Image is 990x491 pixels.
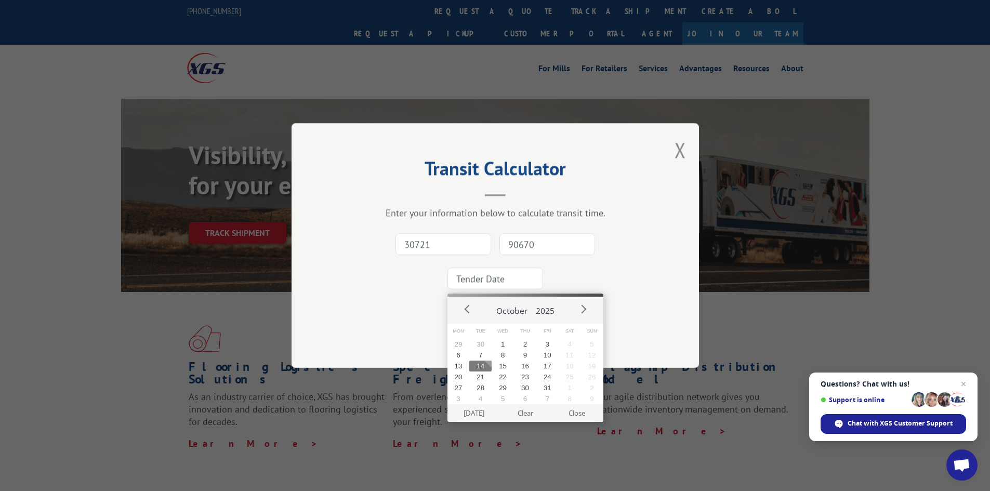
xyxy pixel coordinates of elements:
[536,339,559,350] button: 3
[514,324,536,339] span: Thu
[447,268,543,289] input: Tender Date
[344,161,647,181] h2: Transit Calculator
[395,233,491,255] input: Origin Zip
[492,393,514,404] button: 5
[581,350,603,361] button: 12
[514,350,536,361] button: 9
[460,301,476,317] button: Prev
[532,297,559,321] button: 2025
[514,339,536,350] button: 2
[559,371,581,382] button: 25
[581,371,603,382] button: 26
[469,361,492,371] button: 14
[821,396,908,404] span: Support is online
[581,324,603,339] span: Sun
[536,382,559,393] button: 31
[559,393,581,404] button: 8
[581,382,603,393] button: 2
[492,324,514,339] span: Wed
[559,350,581,361] button: 11
[559,324,581,339] span: Sat
[551,404,602,422] button: Close
[536,324,559,339] span: Fri
[514,371,536,382] button: 23
[447,339,470,350] button: 29
[514,393,536,404] button: 6
[447,350,470,361] button: 6
[675,136,686,164] button: Close modal
[536,361,559,371] button: 17
[581,339,603,350] button: 5
[499,404,551,422] button: Clear
[536,393,559,404] button: 7
[447,371,470,382] button: 20
[492,350,514,361] button: 8
[559,339,581,350] button: 4
[536,350,559,361] button: 10
[448,404,499,422] button: [DATE]
[946,449,978,481] div: Open chat
[492,382,514,393] button: 29
[447,393,470,404] button: 3
[469,339,492,350] button: 30
[492,339,514,350] button: 1
[581,393,603,404] button: 9
[514,382,536,393] button: 30
[821,414,966,434] div: Chat with XGS Customer Support
[821,380,966,388] span: Questions? Chat with us!
[469,350,492,361] button: 7
[469,382,492,393] button: 28
[575,301,591,317] button: Next
[514,361,536,371] button: 16
[559,361,581,371] button: 18
[581,361,603,371] button: 19
[492,361,514,371] button: 15
[469,393,492,404] button: 4
[344,207,647,219] div: Enter your information below to calculate transit time.
[447,324,470,339] span: Mon
[492,371,514,382] button: 22
[848,419,953,428] span: Chat with XGS Customer Support
[492,297,532,321] button: October
[469,324,492,339] span: Tue
[447,382,470,393] button: 27
[559,382,581,393] button: 1
[499,233,595,255] input: Dest. Zip
[957,378,970,390] span: Close chat
[469,371,492,382] button: 21
[447,361,470,371] button: 13
[536,371,559,382] button: 24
